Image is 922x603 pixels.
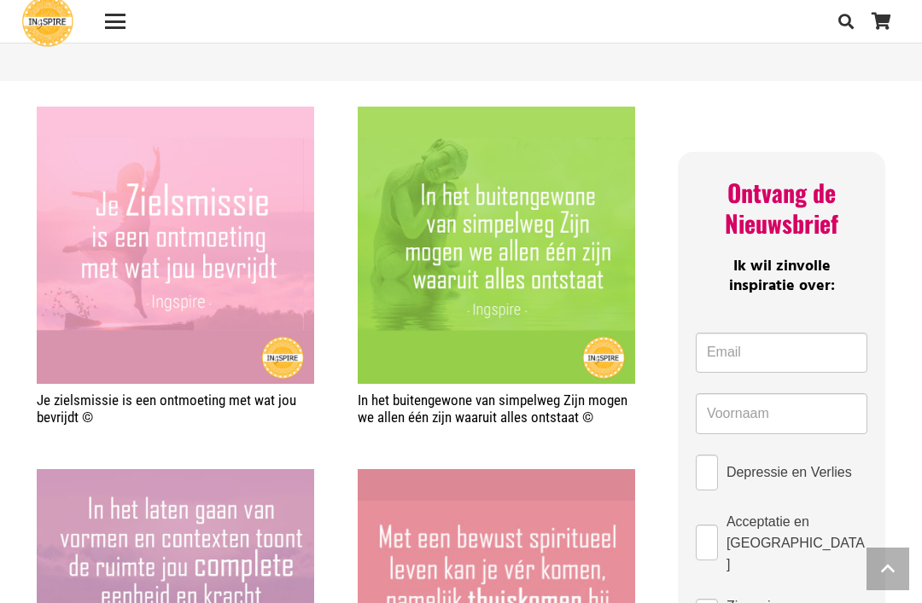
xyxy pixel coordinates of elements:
[696,455,718,490] input: Depressie en Verlies
[725,175,838,241] span: Ontvang de Nieuwsbrief
[727,461,852,483] span: Depressie en Verlies
[358,391,627,426] a: In het buitengewone van simpelweg Zijn mogen we allen één zijn waaruit alles ontstaat ©
[93,11,137,32] a: Menu
[358,107,635,384] img: In het buitengewone van simpelweg Zijn mogen we allen één zijn waaruit alles ontstaat - Spirituee...
[358,107,635,384] a: In het buitengewone van simpelweg Zijn mogen we allen één zijn waaruit alles ontstaat ©
[727,511,867,575] span: Acceptatie en [GEOGRAPHIC_DATA]
[867,548,909,590] a: Terug naar top
[37,391,296,426] a: Je zielsmissie is een ontmoeting met wat jou bevrijdt ©
[696,333,867,374] input: Email
[37,107,314,384] a: Je zielsmissie is een ontmoeting met wat jou bevrijdt ©
[696,393,867,434] input: Voornaam
[696,525,718,560] input: Acceptatie en [GEOGRAPHIC_DATA]
[729,254,835,299] span: Ik wil zinvolle inspiratie over:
